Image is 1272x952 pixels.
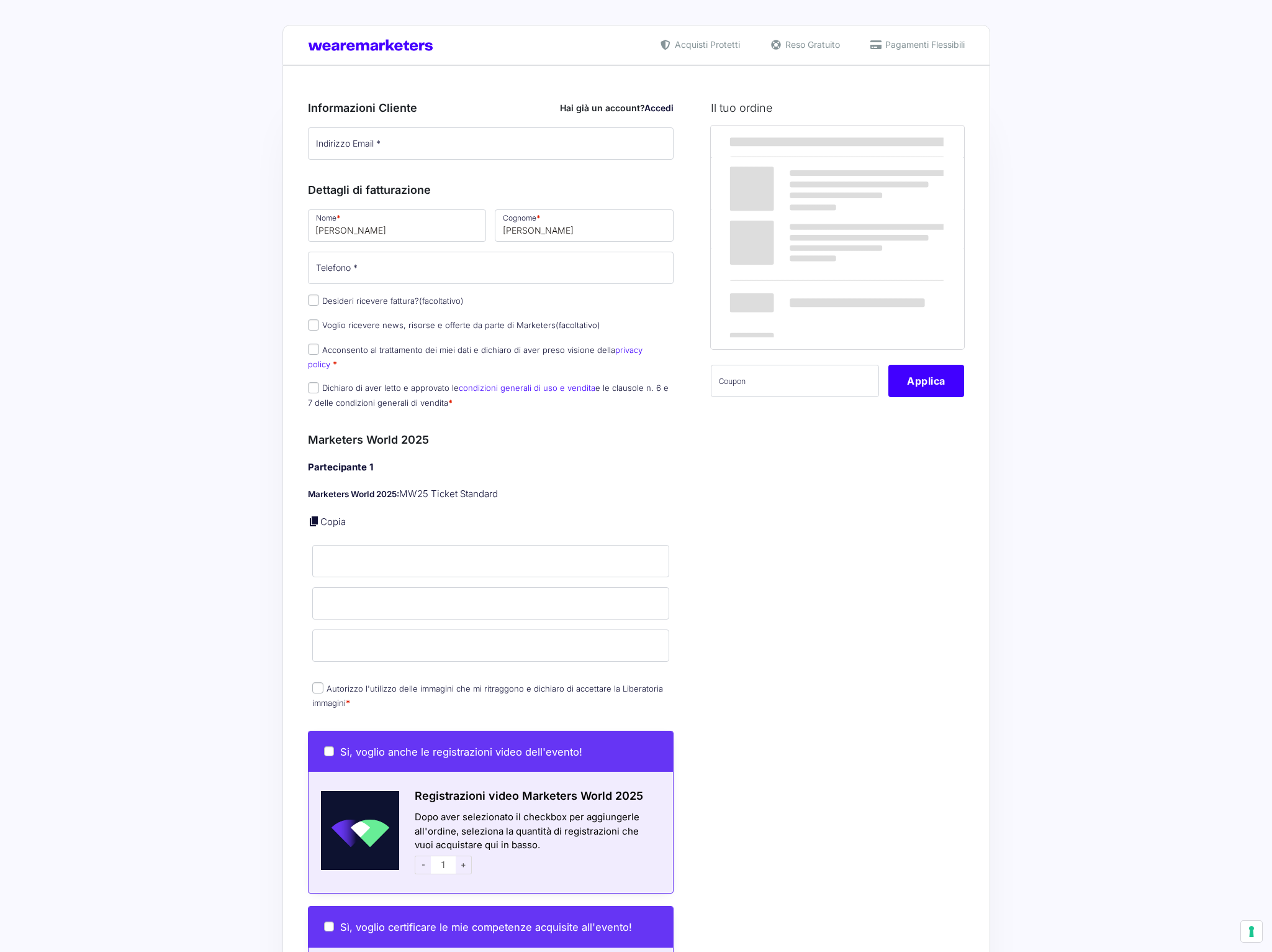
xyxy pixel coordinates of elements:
[312,682,323,693] input: Autorizzo l'utilizzo delle immagini che mi ritraggono e dichiaro di accettare la Liberatoria imma...
[419,296,464,306] span: (facoltativo)
[711,249,857,349] th: Totale
[711,126,857,158] th: Prodotto
[308,181,674,198] h3: Dettagli di fatturazione
[312,684,663,708] label: Autorizzo l'utilizzo delle immagini che mi ritraggono e dichiaro di accettare la Liberatoria imma...
[399,810,673,877] div: Dopo aver selezionato il checkbox per aggiungerle all'ordine, seleziona la quantità di registrazi...
[495,209,674,242] input: Cognome *
[308,489,399,499] strong: Marketers World 2025:
[556,320,600,330] span: (facoltativo)
[308,431,674,448] h3: Marketers World 2025
[888,365,964,397] button: Applica
[308,460,674,475] h4: Partecipante 1
[308,209,487,242] input: Nome *
[644,103,674,113] a: Accedi
[308,345,643,369] a: privacy policy
[857,126,965,158] th: Subtotale
[431,856,456,874] input: 1
[309,791,400,870] img: Schermata-2022-04-11-alle-18.28.41.png
[1241,921,1262,942] button: Le tue preferenze relative al consenso per le tecnologie di tracciamento
[324,922,334,931] input: Sì, voglio certificare le mie competenze acquisite all'evento!
[308,382,319,393] input: Dichiaro di aver letto e approvato lecondizioni generali di uso e venditae le clausole n. 6 e 7 d...
[456,856,472,874] span: +
[308,252,674,284] input: Telefono *
[711,158,857,209] td: Marketers World 2025 - MW25 Ticket Standard
[340,746,582,758] span: Si, voglio anche le registrazioni video dell'evento!
[308,487,674,501] p: MW25 Ticket Standard
[308,345,643,369] label: Acconsento al trattamento dei miei dati e dichiaro di aver preso visione della
[672,38,740,51] span: Acquisti Protetti
[308,515,320,528] a: Copia i dettagli dell'acquirente
[711,99,964,116] h3: Il tuo ordine
[308,383,669,407] label: Dichiaro di aver letto e approvato le e le clausole n. 6 e 7 delle condizioni generali di vendita
[308,319,319,331] input: Voglio ricevere news, risorse e offerte da parte di Marketers(facoltativo)
[711,209,857,249] th: Subtotale
[308,295,319,306] input: Desideri ricevere fattura?(facoltativo)
[320,516,346,528] a: Copia
[882,38,965,51] span: Pagamenti Flessibili
[415,789,643,802] span: Registrazioni video Marketers World 2025
[340,921,632,933] span: Sì, voglio certificare le mie competenze acquisite all'evento!
[711,365,879,397] input: Coupon
[308,99,674,116] h3: Informazioni Cliente
[459,383,595,393] a: condizioni generali di uso e vendita
[324,746,334,756] input: Si, voglio anche le registrazioni video dell'evento!
[560,101,674,114] div: Hai già un account?
[308,320,600,330] label: Voglio ricevere news, risorse e offerte da parte di Marketers
[308,127,674,160] input: Indirizzo Email *
[308,296,464,306] label: Desideri ricevere fattura?
[415,856,431,874] span: -
[782,38,840,51] span: Reso Gratuito
[308,344,319,355] input: Acconsento al trattamento dei miei dati e dichiaro di aver preso visione dellaprivacy policy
